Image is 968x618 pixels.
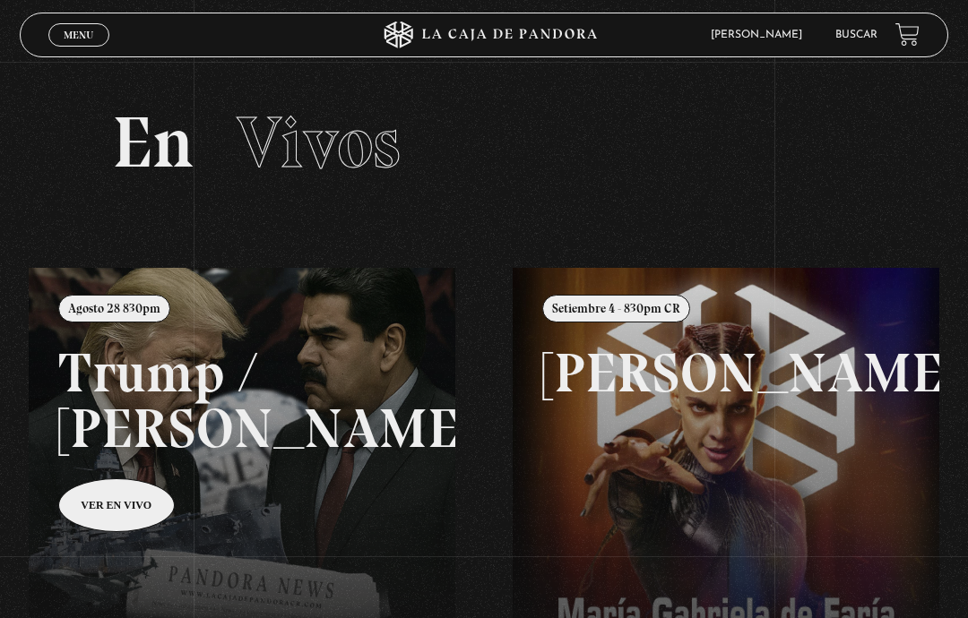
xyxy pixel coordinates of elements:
[895,22,920,47] a: View your shopping cart
[835,30,877,40] a: Buscar
[237,99,401,185] span: Vivos
[64,30,93,40] span: Menu
[112,107,855,178] h2: En
[58,45,100,57] span: Cerrar
[702,30,820,40] span: [PERSON_NAME]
